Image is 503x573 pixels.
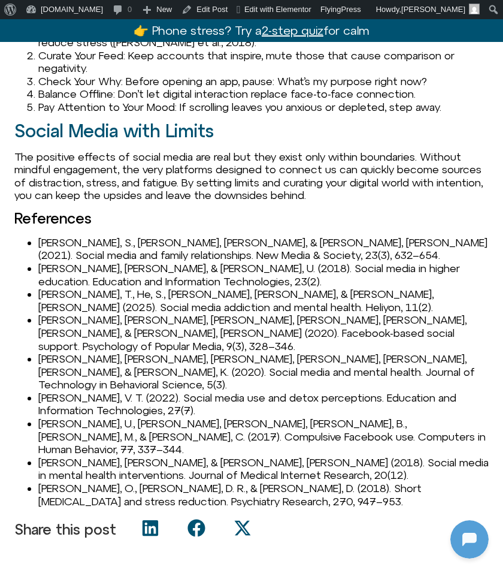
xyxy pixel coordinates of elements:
[38,313,489,352] li: [PERSON_NAME], [PERSON_NAME], [PERSON_NAME], [PERSON_NAME], [PERSON_NAME], [PERSON_NAME], & [PERS...
[14,150,489,202] p: The positive effects of social media are real but they exist only within boundaries. Without mind...
[38,262,489,288] li: [PERSON_NAME], [PERSON_NAME], & [PERSON_NAME], U. (2018). Social media in higher education. Educa...
[174,515,220,541] div: Share on facebook
[14,121,489,141] h2: Social Media with Limits
[450,520,489,559] iframe: Botpress
[128,515,174,541] div: Share on linkedin
[134,23,369,37] a: 👉 Phone stress? Try a2-step quizfor calm
[220,515,266,541] div: Share on x-twitter
[38,236,489,262] li: [PERSON_NAME], S., [PERSON_NAME], [PERSON_NAME], & [PERSON_NAME], [PERSON_NAME] (2021). Social me...
[401,5,465,14] span: [PERSON_NAME]
[244,5,311,14] span: Edit with Elementor
[38,288,489,313] li: [PERSON_NAME], T., He, S., [PERSON_NAME], [PERSON_NAME], & [PERSON_NAME], [PERSON_NAME] (2025). S...
[38,88,489,101] li: Balance Offline: Don’t let digital interaction replace face-to-face connection.
[38,456,489,482] li: [PERSON_NAME], [PERSON_NAME], & [PERSON_NAME], [PERSON_NAME] (2018). Social media in mental healt...
[14,210,489,226] h3: References
[38,75,489,88] li: Check Your Why: Before opening an app, pause: What’s my purpose right now?
[38,482,489,508] li: [PERSON_NAME], O., [PERSON_NAME], D. R., & [PERSON_NAME], D. (2018). Short [MEDICAL_DATA] and str...
[38,391,489,417] li: [PERSON_NAME], V. T. (2022). Social media use and detox perceptions. Education and Information Te...
[38,352,489,391] li: [PERSON_NAME], [PERSON_NAME], [PERSON_NAME], [PERSON_NAME], [PERSON_NAME], [PERSON_NAME], & [PERS...
[38,49,489,75] li: Curate Your Feed: Keep accounts that inspire, mute those that cause comparison or negativity.
[38,101,489,114] li: Pay Attention to Your Mood: If scrolling leaves you anxious or depleted, step away.
[14,521,116,537] p: Share this post
[38,417,489,456] li: [PERSON_NAME], U., [PERSON_NAME], [PERSON_NAME], [PERSON_NAME], B., [PERSON_NAME], M., & [PERSON_...
[262,23,323,37] u: 2-step quiz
